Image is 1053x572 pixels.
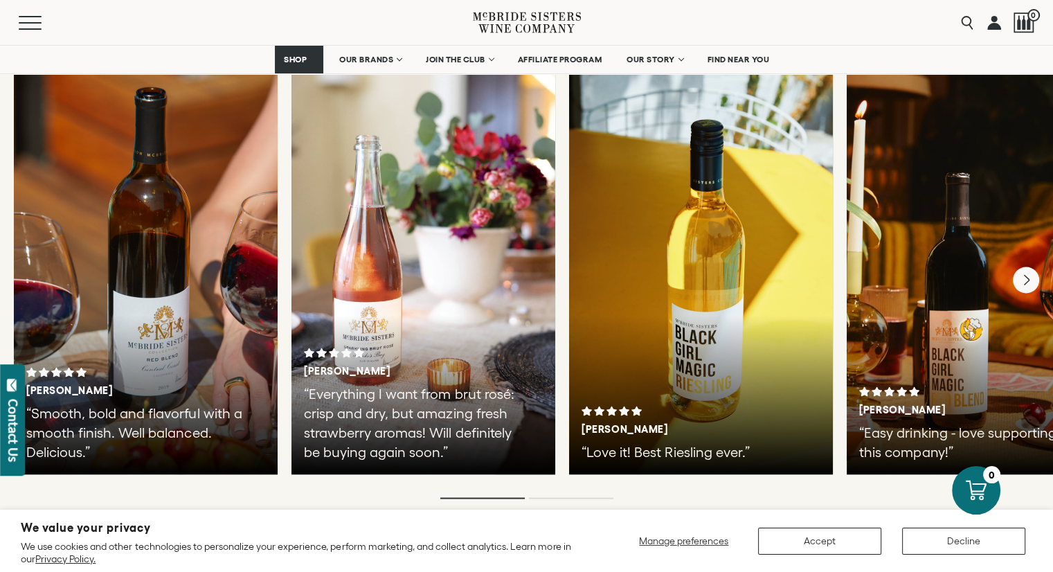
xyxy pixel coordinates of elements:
[618,46,692,73] a: OUR STORY
[284,55,307,64] span: SHOP
[6,399,20,462] div: Contact Us
[417,46,502,73] a: JOIN THE CLUB
[582,442,804,461] p: “Love it! Best Riesling ever.”
[582,422,773,435] h3: [PERSON_NAME]
[304,384,526,461] p: “Everything I want from brut rosé: crisp and dry, but amazing fresh strawberry aromas! Will defin...
[21,522,580,534] h2: We value your privacy
[758,528,881,555] button: Accept
[339,55,393,64] span: OUR BRANDS
[26,384,217,396] h3: [PERSON_NAME]
[35,553,96,564] a: Privacy Policy.
[26,403,249,461] p: “Smooth, bold and flavorful with a smooth finish. Well balanced. Delicious.”
[330,46,410,73] a: OUR BRANDS
[1027,9,1040,21] span: 0
[639,535,728,546] span: Manage preferences
[859,403,1050,415] h3: [PERSON_NAME]
[627,55,675,64] span: OUR STORY
[426,55,485,64] span: JOIN THE CLUB
[699,46,779,73] a: FIND NEAR YOU
[902,528,1025,555] button: Decline
[631,528,737,555] button: Manage preferences
[21,540,580,565] p: We use cookies and other technologies to personalize your experience, perform marketing, and coll...
[275,46,323,73] a: SHOP
[19,16,69,30] button: Mobile Menu Trigger
[983,466,1000,483] div: 0
[518,55,602,64] span: AFFILIATE PROGRAM
[708,55,770,64] span: FIND NEAR YOU
[304,364,495,377] h3: [PERSON_NAME]
[529,497,613,499] li: Page dot 2
[509,46,611,73] a: AFFILIATE PROGRAM
[440,497,525,499] li: Page dot 1
[1013,267,1039,293] button: Next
